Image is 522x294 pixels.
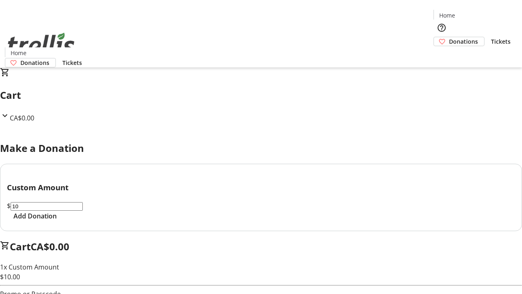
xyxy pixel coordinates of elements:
a: Home [434,11,460,20]
span: CA$0.00 [10,114,34,122]
span: CA$0.00 [31,240,69,253]
a: Home [5,49,31,57]
span: Tickets [62,58,82,67]
span: Donations [449,37,478,46]
button: Add Donation [7,211,63,221]
span: Home [11,49,27,57]
a: Tickets [56,58,88,67]
a: Tickets [484,37,517,46]
button: Cart [434,46,450,62]
span: Donations [20,58,49,67]
h3: Custom Amount [7,182,515,193]
a: Donations [5,58,56,67]
span: Add Donation [13,211,57,221]
button: Help [434,20,450,36]
a: Donations [434,37,484,46]
span: $ [7,201,11,210]
input: Donation Amount [11,202,83,211]
span: Tickets [491,37,511,46]
img: Orient E2E Organization 9N6DeoeNRN's Logo [5,24,77,65]
span: Home [439,11,455,20]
